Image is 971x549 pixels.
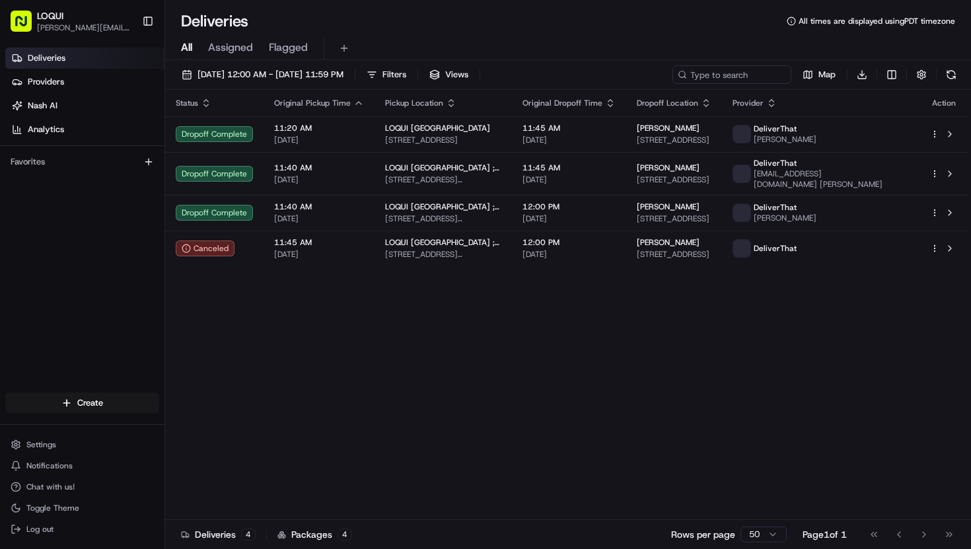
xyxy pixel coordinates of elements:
[637,174,711,185] span: [STREET_ADDRESS]
[637,201,700,212] span: [PERSON_NAME]
[361,65,412,84] button: Filters
[5,71,164,92] a: Providers
[522,123,616,133] span: 11:45 AM
[522,174,616,185] span: [DATE]
[637,98,698,108] span: Dropoff Location
[733,98,764,108] span: Provider
[5,478,159,496] button: Chat with us!
[5,457,159,475] button: Notifications
[522,135,616,145] span: [DATE]
[274,249,364,260] span: [DATE]
[637,163,700,173] span: [PERSON_NAME]
[208,40,253,55] span: Assigned
[37,22,131,33] button: [PERSON_NAME][EMAIL_ADDRESS][DOMAIN_NAME]
[26,482,75,492] span: Chat with us!
[754,243,797,254] span: DeliverThat
[522,213,616,224] span: [DATE]
[637,249,711,260] span: [STREET_ADDRESS]
[522,163,616,173] span: 11:45 AM
[445,69,468,81] span: Views
[274,123,364,133] span: 11:20 AM
[754,202,797,213] span: DeliverThat
[26,460,73,471] span: Notifications
[274,237,364,248] span: 11:45 AM
[181,11,248,32] h1: Deliveries
[818,69,836,81] span: Map
[26,503,79,513] span: Toggle Theme
[799,16,955,26] span: All times are displayed using PDT timezone
[5,48,164,69] a: Deliveries
[637,123,700,133] span: [PERSON_NAME]
[26,524,54,534] span: Log out
[754,124,797,134] span: DeliverThat
[28,124,64,135] span: Analytics
[37,9,63,22] button: LOQUI
[930,98,958,108] div: Action
[28,100,57,112] span: Nash AI
[5,499,159,517] button: Toggle Theme
[385,213,501,224] span: [STREET_ADDRESS][US_STATE]
[385,237,501,248] span: LOQUI [GEOGRAPHIC_DATA] ; 2025
[277,528,352,541] div: Packages
[385,163,501,173] span: LOQUI [GEOGRAPHIC_DATA] ; 2025
[637,237,700,248] span: [PERSON_NAME]
[28,76,64,88] span: Providers
[176,98,198,108] span: Status
[176,65,349,84] button: [DATE] 12:00 AM - [DATE] 11:59 PM
[5,392,159,414] button: Create
[797,65,842,84] button: Map
[423,65,474,84] button: Views
[385,201,501,212] span: LOQUI [GEOGRAPHIC_DATA] ; 2025
[241,529,256,540] div: 4
[338,529,352,540] div: 4
[754,158,797,168] span: DeliverThat
[5,435,159,454] button: Settings
[5,119,164,140] a: Analytics
[754,134,816,145] span: [PERSON_NAME]
[385,249,501,260] span: [STREET_ADDRESS][US_STATE]
[5,5,137,37] button: LOQUI[PERSON_NAME][EMAIL_ADDRESS][DOMAIN_NAME]
[274,213,364,224] span: [DATE]
[522,249,616,260] span: [DATE]
[274,163,364,173] span: 11:40 AM
[754,213,816,223] span: [PERSON_NAME]
[274,135,364,145] span: [DATE]
[522,98,602,108] span: Original Dropoff Time
[382,69,406,81] span: Filters
[637,135,711,145] span: [STREET_ADDRESS]
[672,65,791,84] input: Type to search
[26,439,56,450] span: Settings
[385,123,490,133] span: LOQUI [GEOGRAPHIC_DATA]
[385,135,501,145] span: [STREET_ADDRESS]
[176,240,234,256] button: Canceled
[198,69,343,81] span: [DATE] 12:00 AM - [DATE] 11:59 PM
[28,52,65,64] span: Deliveries
[803,528,847,541] div: Page 1 of 1
[385,174,501,185] span: [STREET_ADDRESS][US_STATE]
[77,397,103,409] span: Create
[754,168,909,190] span: [EMAIL_ADDRESS][DOMAIN_NAME] [PERSON_NAME]
[385,98,443,108] span: Pickup Location
[5,151,159,172] div: Favorites
[274,98,351,108] span: Original Pickup Time
[269,40,308,55] span: Flagged
[181,40,192,55] span: All
[942,65,960,84] button: Refresh
[274,174,364,185] span: [DATE]
[522,201,616,212] span: 12:00 PM
[5,95,164,116] a: Nash AI
[671,528,735,541] p: Rows per page
[522,237,616,248] span: 12:00 PM
[274,201,364,212] span: 11:40 AM
[181,528,256,541] div: Deliveries
[5,520,159,538] button: Log out
[637,213,711,224] span: [STREET_ADDRESS]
